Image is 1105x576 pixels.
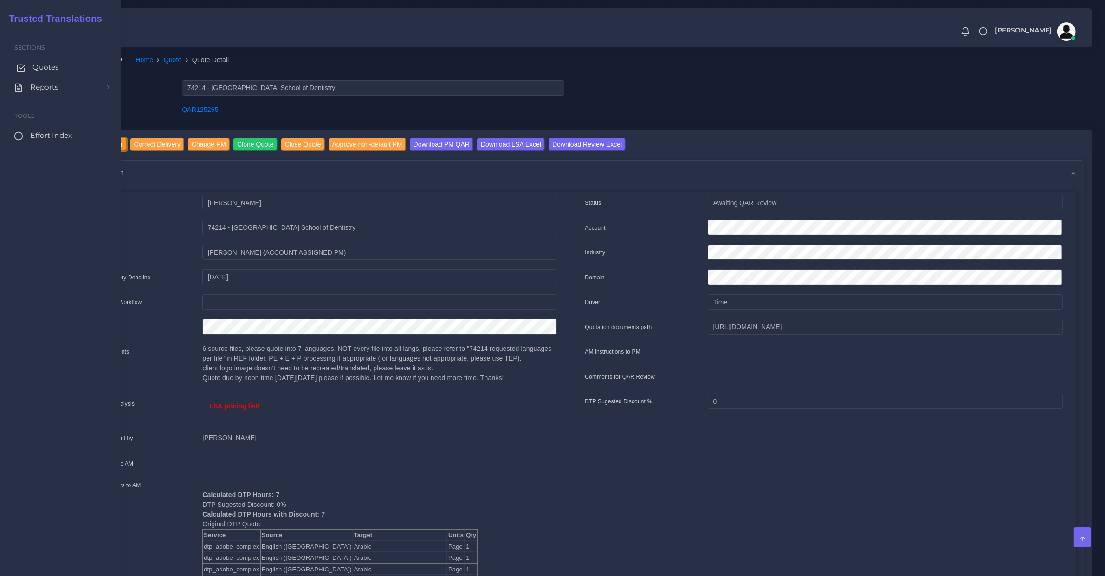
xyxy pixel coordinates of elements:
[202,245,557,260] input: pm
[202,491,279,498] b: Calculated DTP Hours: 7
[7,126,114,145] a: Effort Index
[585,224,606,232] label: Account
[30,130,72,141] span: Effort Index
[447,563,465,575] td: Page
[353,563,447,575] td: Arabic
[260,530,353,541] th: Source
[995,27,1052,33] span: [PERSON_NAME]
[465,552,478,564] td: 1
[329,138,406,151] input: Approve non-default PM
[410,138,473,151] input: Download PM QAR
[14,112,121,121] span: Tools
[353,552,447,564] td: Arabic
[447,530,465,541] th: Units
[585,199,601,207] label: Status
[209,401,550,411] p: LSA pricing list!
[353,541,447,552] td: Arabic
[130,138,184,151] input: Correct Delivery
[585,248,606,257] label: Industry
[7,58,114,77] a: Quotes
[2,13,102,24] h2: Trusted Translations
[136,55,153,65] a: Home
[585,397,653,406] label: DTP Sugested Discount %
[281,138,325,151] input: Close Quote
[202,344,557,383] p: 6 source files, please quote into 7 languages. NOT every file into all langs, please refer to "74...
[585,373,655,381] label: Comments for QAR Review
[30,82,58,92] span: Reports
[182,55,229,65] li: Quote Detail
[32,62,59,72] span: Quotes
[2,11,102,26] a: Trusted Translations
[447,541,465,552] td: Page
[260,563,353,575] td: English ([GEOGRAPHIC_DATA])
[585,348,641,356] label: AM instructions to PM
[990,22,1079,41] a: [PERSON_NAME]avatar
[182,106,218,113] a: QAR125265
[260,541,353,552] td: English ([GEOGRAPHIC_DATA])
[14,44,121,52] span: Sections
[202,433,557,443] p: [PERSON_NAME]
[59,161,1083,184] div: Quote information
[260,552,353,564] td: English ([GEOGRAPHIC_DATA])
[203,530,260,541] th: Service
[203,563,260,575] td: dtp_adobe_complex
[585,323,652,331] label: Quotation documents path
[477,138,545,151] input: Download LSA Excel
[465,530,478,541] th: Qty
[188,138,230,151] input: Change PM
[353,530,447,541] th: Target
[465,541,478,552] td: 1
[1057,22,1076,41] img: avatar
[447,552,465,564] td: Page
[202,511,325,518] b: Calculated DTP Hours with Discount: 7
[203,541,260,552] td: dtp_adobe_complex
[233,138,278,151] input: Clone Quote
[585,273,605,282] label: Domain
[549,138,626,151] input: Download Review Excel
[203,552,260,564] td: dtp_adobe_complex
[465,563,478,575] td: 1
[585,298,601,306] label: Driver
[164,55,182,65] a: Quote
[7,78,114,97] a: Reports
